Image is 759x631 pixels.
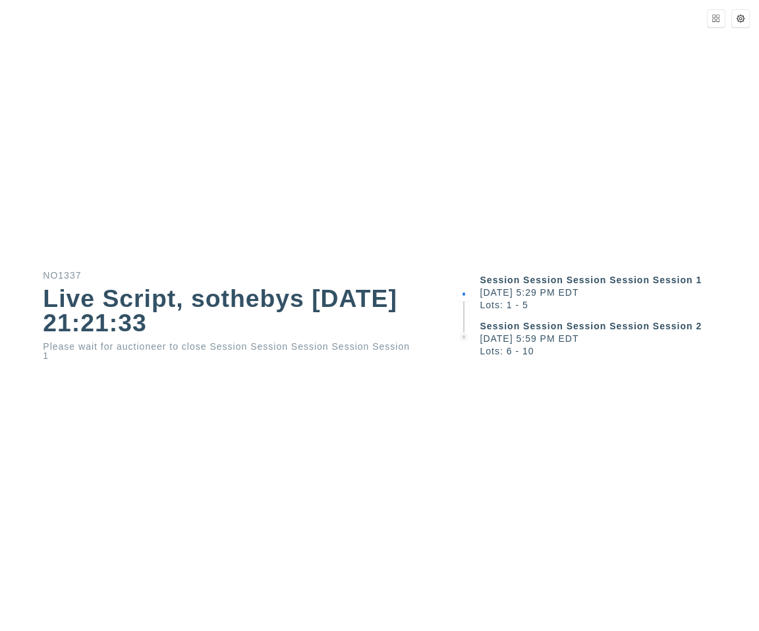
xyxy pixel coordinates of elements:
div: [DATE] 5:29 PM EDT [480,288,759,297]
div: Session Session Session Session Session 2 [480,321,759,331]
div: Session Session Session Session Session 1 [480,275,759,285]
div: Lots: 1 - 5 [480,300,759,310]
div: NO1337 [43,271,412,280]
div: Lots: 6 - 10 [480,346,759,356]
div: [DATE] 5:59 PM EDT [480,334,759,343]
div: Please wait for auctioneer to close Session Session Session Session Session 1 [43,342,412,360]
div: Live Script, sothebys [DATE] 21:21:33 [43,287,412,336]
